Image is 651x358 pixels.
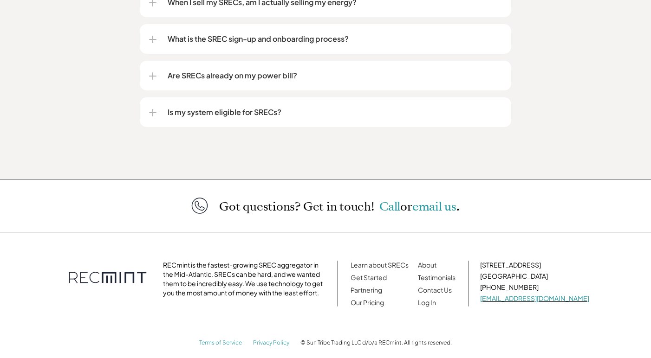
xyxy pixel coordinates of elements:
[418,273,456,281] a: Testimonials
[456,198,460,215] span: .
[300,339,452,346] p: © Sun Tribe Trading LLC d/b/a RECmint. All rights reserved.
[163,260,326,297] p: RECmint is the fastest-growing SREC aggregator in the Mid-Atlantic. SRECs can be hard, and we wan...
[379,198,400,215] a: Call
[418,286,452,294] a: Contact Us
[199,339,242,346] a: Terms of Service
[351,298,384,307] a: Our Pricing
[400,198,412,215] span: or
[418,298,436,307] a: Log In
[418,261,436,269] a: About
[168,33,502,45] p: What is the SREC sign-up and onboarding process?
[480,260,589,269] p: [STREET_ADDRESS]
[480,294,589,302] a: [EMAIL_ADDRESS][DOMAIN_NAME]
[480,282,589,292] p: [PHONE_NUMBER]
[168,70,502,81] p: Are SRECs already on my power bill?
[480,271,589,281] p: [GEOGRAPHIC_DATA]
[351,286,382,294] a: Partnering
[219,200,459,213] p: Got questions? Get in touch!
[253,339,289,346] a: Privacy Policy
[351,273,387,281] a: Get Started
[168,107,502,118] p: Is my system eligible for SRECs?
[351,261,409,269] a: Learn about SRECs
[412,198,456,215] a: email us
